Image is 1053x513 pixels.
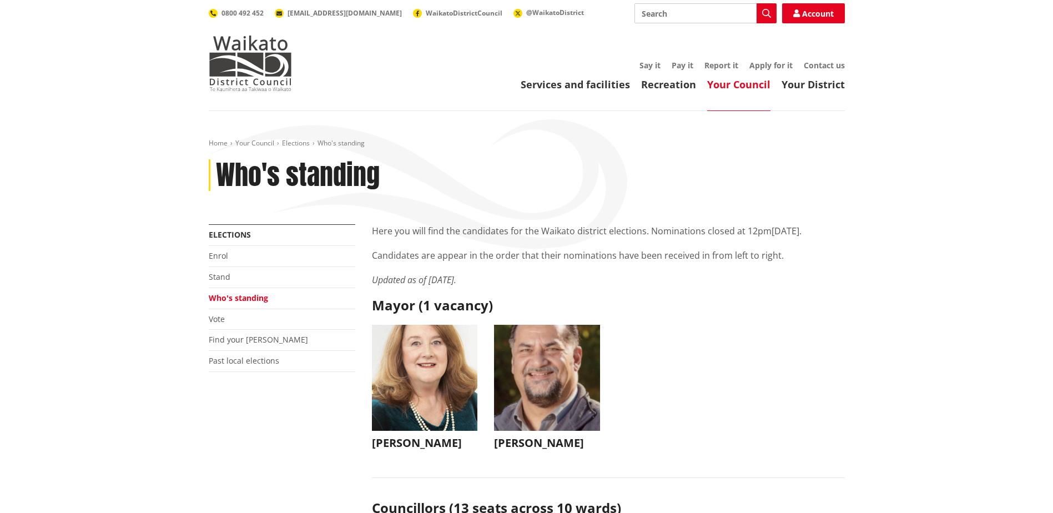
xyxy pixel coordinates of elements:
[526,8,584,17] span: @WaikatoDistrict
[209,36,292,91] img: Waikato District Council - Te Kaunihera aa Takiwaa o Waikato
[426,8,502,18] span: WaikatoDistrictCouncil
[209,355,279,366] a: Past local elections
[641,78,696,91] a: Recreation
[804,60,845,71] a: Contact us
[209,138,228,148] a: Home
[782,78,845,91] a: Your District
[209,334,308,345] a: Find your [PERSON_NAME]
[372,249,845,262] p: Candidates are appear in the order that their nominations have been received in from left to right.
[372,224,845,238] p: Here you will find the candidates for the Waikato district elections. Nominations closed at 12pm[...
[209,314,225,324] a: Vote
[634,3,777,23] input: Search input
[282,138,310,148] a: Elections
[494,436,600,450] h3: [PERSON_NAME]
[782,3,845,23] a: Account
[672,60,693,71] a: Pay it
[209,250,228,261] a: Enrol
[216,159,380,192] h1: Who's standing
[209,271,230,282] a: Stand
[494,325,600,455] button: [PERSON_NAME]
[209,139,845,148] nav: breadcrumb
[209,293,268,303] a: Who's standing
[209,229,251,240] a: Elections
[275,8,402,18] a: [EMAIL_ADDRESS][DOMAIN_NAME]
[209,8,264,18] a: 0800 492 452
[372,325,478,431] img: WO-M__CHURCH_J__UwGuY
[372,274,456,286] em: Updated as of [DATE].
[707,78,770,91] a: Your Council
[372,296,493,314] strong: Mayor (1 vacancy)
[372,325,478,455] button: [PERSON_NAME]
[318,138,365,148] span: Who's standing
[372,436,478,450] h3: [PERSON_NAME]
[221,8,264,18] span: 0800 492 452
[704,60,738,71] a: Report it
[494,325,600,431] img: WO-M__BECH_A__EWN4j
[521,78,630,91] a: Services and facilities
[513,8,584,17] a: @WaikatoDistrict
[235,138,274,148] a: Your Council
[639,60,661,71] a: Say it
[288,8,402,18] span: [EMAIL_ADDRESS][DOMAIN_NAME]
[749,60,793,71] a: Apply for it
[413,8,502,18] a: WaikatoDistrictCouncil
